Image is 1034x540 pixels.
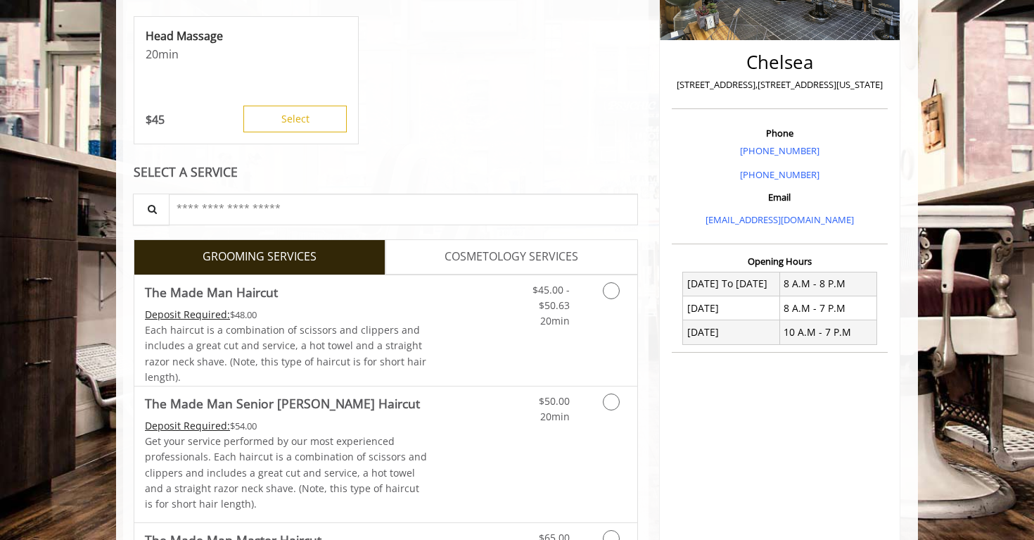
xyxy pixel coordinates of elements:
h3: Opening Hours [672,256,888,266]
span: $50.00 [539,394,570,408]
a: [EMAIL_ADDRESS][DOMAIN_NAME] [706,213,854,226]
a: [PHONE_NUMBER] [740,144,819,157]
span: 20min [540,314,570,327]
td: 10 A.M - 7 P.M [779,320,876,344]
div: SELECT A SERVICE [134,165,638,179]
td: [DATE] [683,320,780,344]
b: The Made Man Haircut [145,282,278,302]
p: Get your service performed by our most experienced professionals. Each haircut is a combination o... [145,434,428,513]
b: The Made Man Senior [PERSON_NAME] Haircut [145,394,420,413]
h3: Phone [675,128,884,138]
td: 8 A.M - 8 P.M [779,272,876,296]
span: This service needs some Advance to be paid before we block your appointment [145,419,230,432]
span: Each haircut is a combination of scissors and clippers and includes a great cut and service, a ho... [145,323,426,384]
a: [PHONE_NUMBER] [740,168,819,181]
p: 45 [146,112,165,127]
span: This service needs some Advance to be paid before we block your appointment [145,308,230,321]
td: [DATE] To [DATE] [683,272,780,296]
p: 20 [146,46,347,62]
div: $54.00 [145,418,428,434]
div: $48.00 [145,307,428,322]
span: GROOMING SERVICES [203,248,317,266]
h3: Email [675,192,884,202]
button: Service Search [133,194,170,225]
span: COSMETOLOGY SERVICES [445,248,578,266]
h2: Chelsea [675,52,884,73]
span: $45.00 - $50.63 [532,283,570,312]
span: 20min [540,410,570,423]
span: $ [146,112,152,127]
td: 8 A.M - 7 P.M [779,296,876,320]
td: [DATE] [683,296,780,320]
p: [STREET_ADDRESS],[STREET_ADDRESS][US_STATE] [675,77,884,92]
span: min [158,46,179,62]
button: Select [243,106,347,132]
p: Head Massage [146,28,347,44]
